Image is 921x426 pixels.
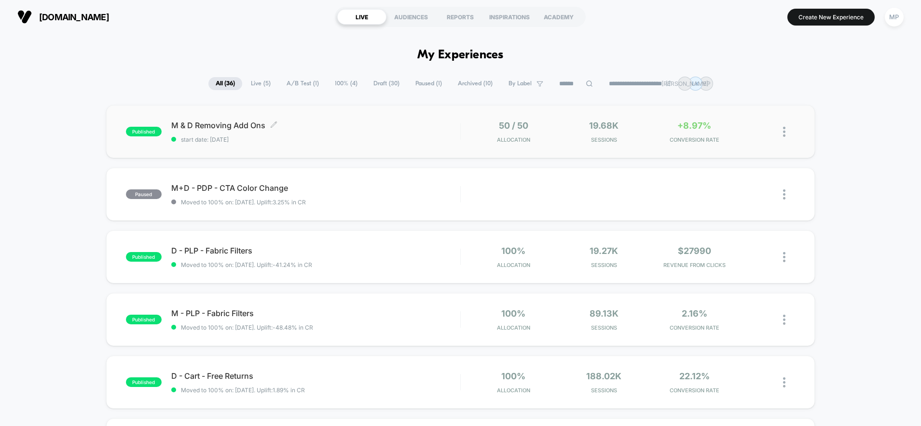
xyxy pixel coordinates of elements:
span: [DOMAIN_NAME] [39,12,109,22]
span: Paused ( 1 ) [408,77,449,90]
span: 100% [501,246,525,256]
img: close [783,252,785,262]
span: Allocation [497,324,530,331]
span: D - PLP - Fabric Filters [171,246,460,255]
span: All ( 36 ) [208,77,242,90]
span: published [126,127,162,136]
span: 188.02k [586,371,621,381]
span: Live ( 5 ) [244,77,278,90]
span: paused [126,189,162,199]
span: Allocation [497,136,530,143]
span: By Label [509,80,532,87]
span: Sessions [561,387,647,394]
img: Visually logo [17,10,32,24]
span: Moved to 100% on: [DATE] . Uplift: 3.25% in CR [181,199,306,206]
span: published [126,377,162,387]
span: M+D - PDP - CTA Color Change [171,183,460,193]
span: CONVERSION RATE [651,324,737,331]
span: Moved to 100% on: [DATE] . Uplift: -41.24% in CR [181,261,312,268]
span: published [126,252,162,262]
span: REVENUE FROM CLICKS [651,262,737,268]
div: ACADEMY [534,9,583,25]
button: Create New Experience [787,9,875,26]
span: Moved to 100% on: [DATE] . Uplift: 1.89% in CR [181,386,305,394]
p: [PERSON_NAME] [661,80,708,87]
div: REPORTS [436,9,485,25]
span: Sessions [561,324,647,331]
span: Archived ( 10 ) [451,77,500,90]
span: Allocation [497,262,530,268]
span: 50 / 50 [499,120,528,131]
span: 19.27k [590,246,618,256]
img: close [783,377,785,387]
span: 100% [501,308,525,319]
div: MP [885,8,904,27]
span: 100% [501,371,525,381]
img: close [783,127,785,137]
div: AUDIENCES [386,9,436,25]
span: 89.13k [590,308,619,319]
span: CONVERSION RATE [651,136,737,143]
button: MP [882,7,907,27]
span: 100% ( 4 ) [328,77,365,90]
span: $27990 [678,246,711,256]
img: close [783,189,785,200]
span: 22.12% [679,371,710,381]
button: [DOMAIN_NAME] [14,9,112,25]
span: M & D Removing Add Ons [171,120,460,130]
span: A/B Test ( 1 ) [279,77,326,90]
span: 2.16% [682,308,707,319]
img: close [783,315,785,325]
div: INSPIRATIONS [485,9,534,25]
span: Sessions [561,262,647,268]
span: Sessions [561,136,647,143]
span: +8.97% [677,120,711,131]
span: CONVERSION RATE [651,387,737,394]
span: 19.68k [589,120,619,131]
h1: My Experiences [417,48,504,62]
span: start date: [DATE] [171,136,460,143]
span: Allocation [497,387,530,394]
span: D - Cart - Free Returns [171,371,460,381]
span: published [126,315,162,324]
div: LIVE [337,9,386,25]
span: M - PLP - Fabric Filters [171,308,460,318]
span: Draft ( 30 ) [366,77,407,90]
span: Moved to 100% on: [DATE] . Uplift: -48.48% in CR [181,324,313,331]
